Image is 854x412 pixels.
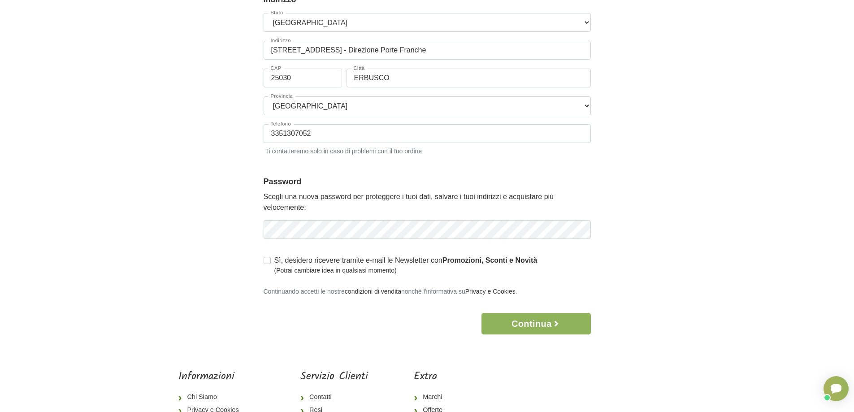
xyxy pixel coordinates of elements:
[264,145,591,156] small: Ti contatteremo solo in caso di problemi con il tuo ordine
[481,313,590,334] button: Continua
[264,124,591,143] input: Telefono
[178,370,255,383] h5: Informazioni
[300,390,368,404] a: Contatti
[264,41,591,60] input: Indirizzo
[414,370,473,383] h5: Extra
[268,38,294,43] label: Indirizzo
[442,256,538,264] strong: Promozioni, Sconti e Novità
[264,176,591,188] legend: Password
[268,10,286,15] label: Stato
[351,66,368,71] label: Città
[274,266,538,275] small: (Potrai cambiare idea in qualsiasi momento)
[300,370,368,383] h5: Servizio Clienti
[347,69,591,87] input: Città
[414,390,473,404] a: Marchi
[264,69,342,87] input: CAP
[264,288,517,295] small: Continuando accetti le nostre nonchè l'informativa su .
[268,94,296,99] label: Provincia
[264,191,591,213] p: Scegli una nuova password per proteggere i tuoi dati, salvare i tuoi indirizzi e acquistare più v...
[465,288,516,295] a: Privacy e Cookies
[268,66,284,71] label: CAP
[274,255,538,275] label: Sì, desidero ricevere tramite e-mail le Newsletter con
[519,370,676,402] iframe: fb:page Facebook Social Plugin
[268,121,294,126] label: Telefono
[178,390,255,404] a: Chi Siamo
[824,376,849,401] iframe: Smartsupp widget button
[345,288,401,295] a: condizioni di vendita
